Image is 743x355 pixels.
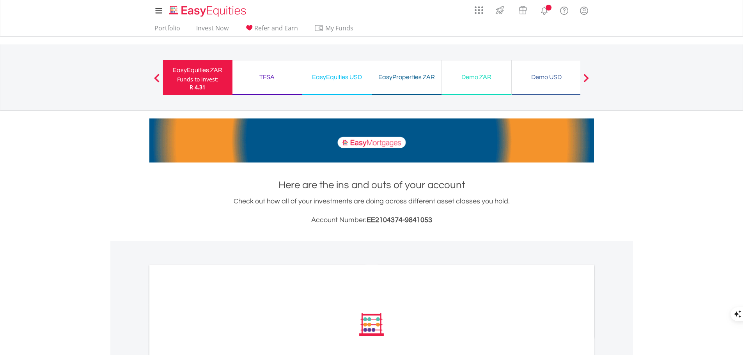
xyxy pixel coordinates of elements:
a: Home page [166,2,249,18]
div: Check out how all of your investments are doing across different asset classes you hold. [149,196,594,226]
a: AppsGrid [470,2,488,14]
h3: Account Number: [149,215,594,226]
span: My Funds [314,23,365,33]
a: Invest Now [193,24,232,36]
div: Demo ZAR [447,72,507,83]
img: grid-menu-icon.svg [475,6,483,14]
div: Demo USD [516,72,576,83]
div: TFSA [237,72,297,83]
div: Funds to invest: [177,76,218,83]
a: My Profile [574,2,594,19]
img: EasyEquities_Logo.png [168,5,249,18]
button: Next [578,78,594,85]
a: FAQ's and Support [554,2,574,18]
span: R 4.31 [190,83,206,91]
img: thrive-v2.svg [493,4,506,16]
div: EasyEquities ZAR [168,65,228,76]
h1: Here are the ins and outs of your account [149,178,594,192]
button: Previous [149,78,165,85]
div: EasyProperties ZAR [377,72,437,83]
span: Refer and Earn [254,24,298,32]
a: Refer and Earn [241,24,301,36]
a: Portfolio [151,24,183,36]
img: EasyMortage Promotion Banner [149,118,594,162]
div: EasyEquities USD [307,72,367,83]
a: Vouchers [511,2,534,16]
a: Notifications [534,2,554,18]
span: EE2104374-9841053 [367,216,432,224]
img: vouchers-v2.svg [516,4,529,16]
